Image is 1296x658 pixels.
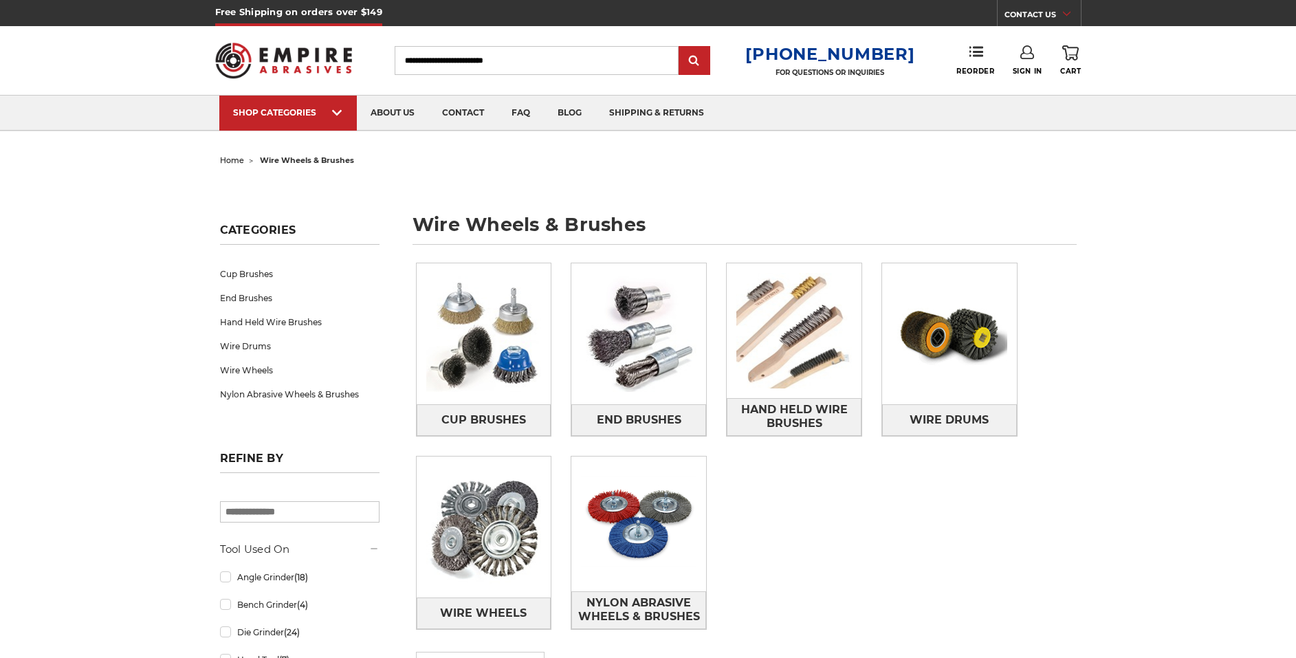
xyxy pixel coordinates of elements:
span: End Brushes [597,408,681,432]
a: Hand Held Wire Brushes [220,310,380,334]
a: Die Grinder(24) [220,620,380,644]
a: shipping & returns [595,96,718,131]
h1: wire wheels & brushes [413,215,1077,245]
img: Nylon Abrasive Wheels & Brushes [571,457,706,591]
a: CONTACT US [1004,7,1081,26]
a: End Brushes [220,286,380,310]
a: Cup Brushes [417,404,551,435]
a: Wire Wheels [220,358,380,382]
img: Empire Abrasives [215,34,353,87]
span: Cart [1060,67,1081,76]
span: (18) [294,572,308,582]
span: Wire Wheels [440,602,527,625]
a: Nylon Abrasive Wheels & Brushes [220,382,380,406]
a: Angle Grinder(18) [220,565,380,589]
a: home [220,155,244,165]
a: about us [357,96,428,131]
span: Reorder [956,67,994,76]
a: Wire Drums [220,334,380,358]
span: Nylon Abrasive Wheels & Brushes [572,591,705,628]
a: blog [544,96,595,131]
span: wire wheels & brushes [260,155,354,165]
a: End Brushes [571,404,706,435]
a: Hand Held Wire Brushes [727,398,861,436]
p: FOR QUESTIONS OR INQUIRIES [745,68,914,77]
span: (4) [297,600,308,610]
a: [PHONE_NUMBER] [745,44,914,64]
input: Submit [681,47,708,75]
div: SHOP CATEGORIES [233,107,343,118]
a: Nylon Abrasive Wheels & Brushes [571,591,706,629]
a: faq [498,96,544,131]
img: End Brushes [571,267,706,402]
h5: Refine by [220,452,380,473]
h5: Categories [220,223,380,245]
img: Wire Wheels [417,460,551,595]
span: Cup Brushes [441,408,526,432]
span: Hand Held Wire Brushes [727,398,861,435]
span: (24) [284,627,300,637]
a: Wire Wheels [417,597,551,628]
span: Wire Drums [910,408,989,432]
a: contact [428,96,498,131]
a: Bench Grinder(4) [220,593,380,617]
a: Cart [1060,45,1081,76]
a: Reorder [956,45,994,75]
a: Wire Drums [882,404,1017,435]
h5: Tool Used On [220,541,380,558]
a: Cup Brushes [220,262,380,286]
img: Wire Drums [882,267,1017,402]
img: Cup Brushes [417,267,551,402]
span: Sign In [1013,67,1042,76]
img: Hand Held Wire Brushes [727,263,861,398]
